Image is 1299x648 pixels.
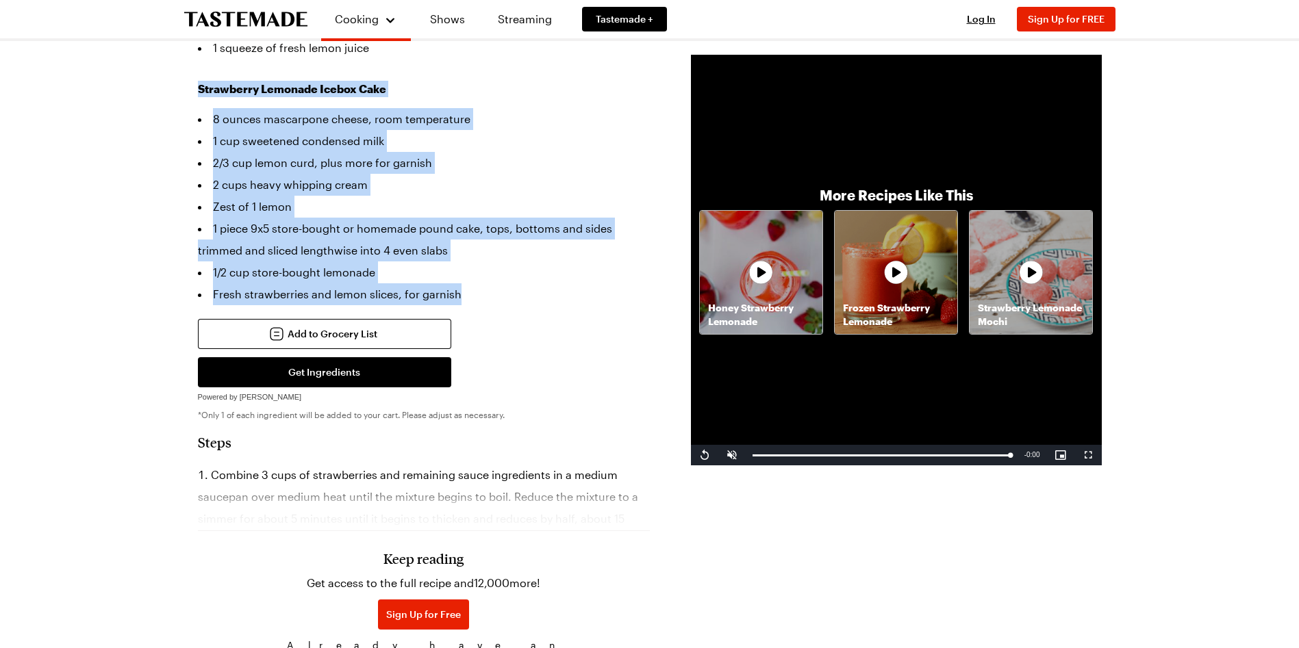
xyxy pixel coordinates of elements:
li: 2/3 cup lemon curd, plus more for garnish [198,152,650,174]
a: Frozen Strawberry LemonadeRecipe image thumbnail [834,210,958,334]
span: Tastemade + [596,12,653,26]
p: Get access to the full recipe and 12,000 more! [307,575,540,591]
button: Log In [954,12,1009,26]
button: Sign Up for FREE [1017,7,1115,31]
button: Cooking [335,5,397,33]
p: More Recipes Like This [820,185,973,205]
span: 0:00 [1026,451,1039,458]
a: To Tastemade Home Page [184,12,307,27]
span: Log In [967,13,996,25]
button: Add to Grocery List [198,319,451,349]
span: Cooking [335,12,379,25]
li: Combine 3 cups of strawberries and remaining sauce ingredients in a medium saucepan over medium h... [198,464,650,552]
li: 8 ounces mascarpone cheese, room temperature [198,108,650,130]
a: Honey Strawberry LemonadeRecipe image thumbnail [699,210,823,334]
span: Add to Grocery List [288,327,377,341]
li: 1 cup sweetened condensed milk [198,130,650,152]
p: Honey Strawberry Lemonade [700,301,822,328]
a: Tastemade + [582,7,667,31]
button: Replay [691,445,718,465]
h2: Steps [198,434,650,450]
p: Frozen Strawberry Lemonade [835,301,957,328]
button: Sign Up for Free [378,599,469,630]
li: Fresh strawberries and lemon slices, for garnish [198,283,650,305]
p: Strawberry Lemonade Mochi [970,301,1092,328]
a: Powered by [PERSON_NAME] [198,389,302,402]
span: Sign Up for FREE [1028,13,1105,25]
button: Fullscreen [1074,445,1102,465]
button: Picture-in-Picture [1047,445,1074,465]
h3: Strawberry Lemonade Icebox Cake [198,81,650,97]
p: *Only 1 of each ingredient will be added to your cart. Please adjust as necessary. [198,409,650,420]
button: Unmute [718,445,746,465]
h3: Keep reading [383,550,464,567]
li: 1 piece 9x5 store-bought or homemade pound cake, tops, bottoms and sides trimmed and sliced lengt... [198,218,650,261]
li: 2 cups heavy whipping cream [198,174,650,196]
span: Sign Up for Free [386,608,461,621]
li: 1 squeeze of fresh lemon juice [198,37,650,59]
span: - [1024,451,1026,458]
a: Strawberry Lemonade MochiRecipe image thumbnail [969,210,1093,334]
span: Powered by [PERSON_NAME] [198,393,302,401]
li: 1/2 cup store-bought lemonade [198,261,650,283]
button: Get Ingredients [198,357,451,387]
li: Zest of 1 lemon [198,196,650,218]
div: Progress Bar [753,454,1011,456]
